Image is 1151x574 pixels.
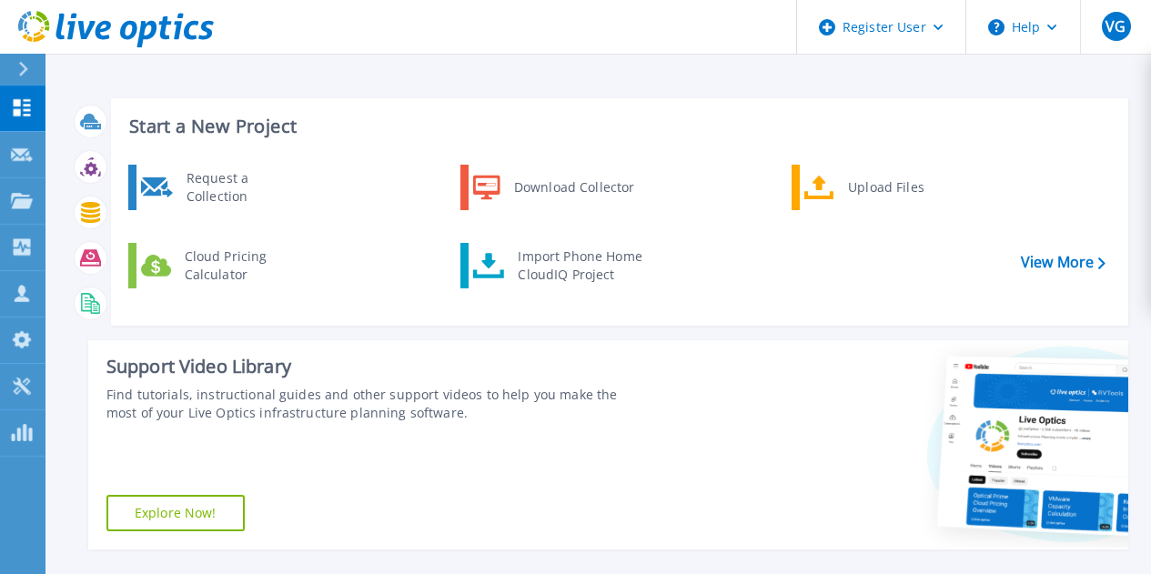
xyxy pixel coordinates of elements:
div: Support Video Library [106,355,647,378]
div: Find tutorials, instructional guides and other support videos to help you make the most of your L... [106,386,647,422]
div: Request a Collection [177,169,310,206]
div: Download Collector [505,169,642,206]
h3: Start a New Project [129,116,1105,136]
a: Request a Collection [128,165,315,210]
a: Explore Now! [106,495,245,531]
div: Cloud Pricing Calculator [176,247,310,284]
div: Import Phone Home CloudIQ Project [509,247,651,284]
a: Cloud Pricing Calculator [128,243,315,288]
a: Download Collector [460,165,647,210]
div: Upload Files [839,169,974,206]
a: View More [1021,254,1106,271]
span: VG [1106,19,1126,34]
a: Upload Files [792,165,978,210]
